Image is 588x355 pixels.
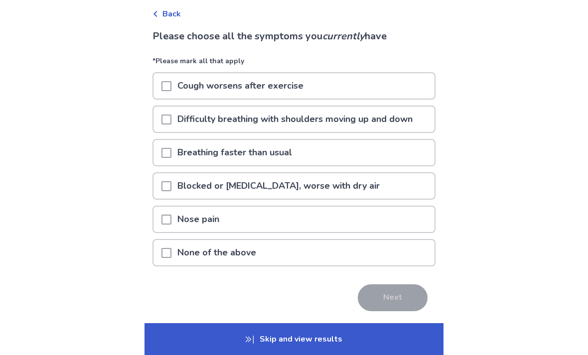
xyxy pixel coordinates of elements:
p: Difficulty breathing with shoulders moving up and down [171,107,419,132]
p: *Please mark all that apply [152,56,436,72]
p: Cough worsens after exercise [171,73,309,99]
span: Back [162,8,181,20]
p: Nose pain [171,207,225,232]
p: None of the above [171,240,262,265]
p: Skip and view results [145,323,443,355]
p: Breathing faster than usual [171,140,298,165]
p: Blocked or [MEDICAL_DATA], worse with dry air [171,173,386,199]
i: currently [322,29,365,43]
p: Please choose all the symptoms you have [152,29,436,44]
button: Next [358,284,428,311]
